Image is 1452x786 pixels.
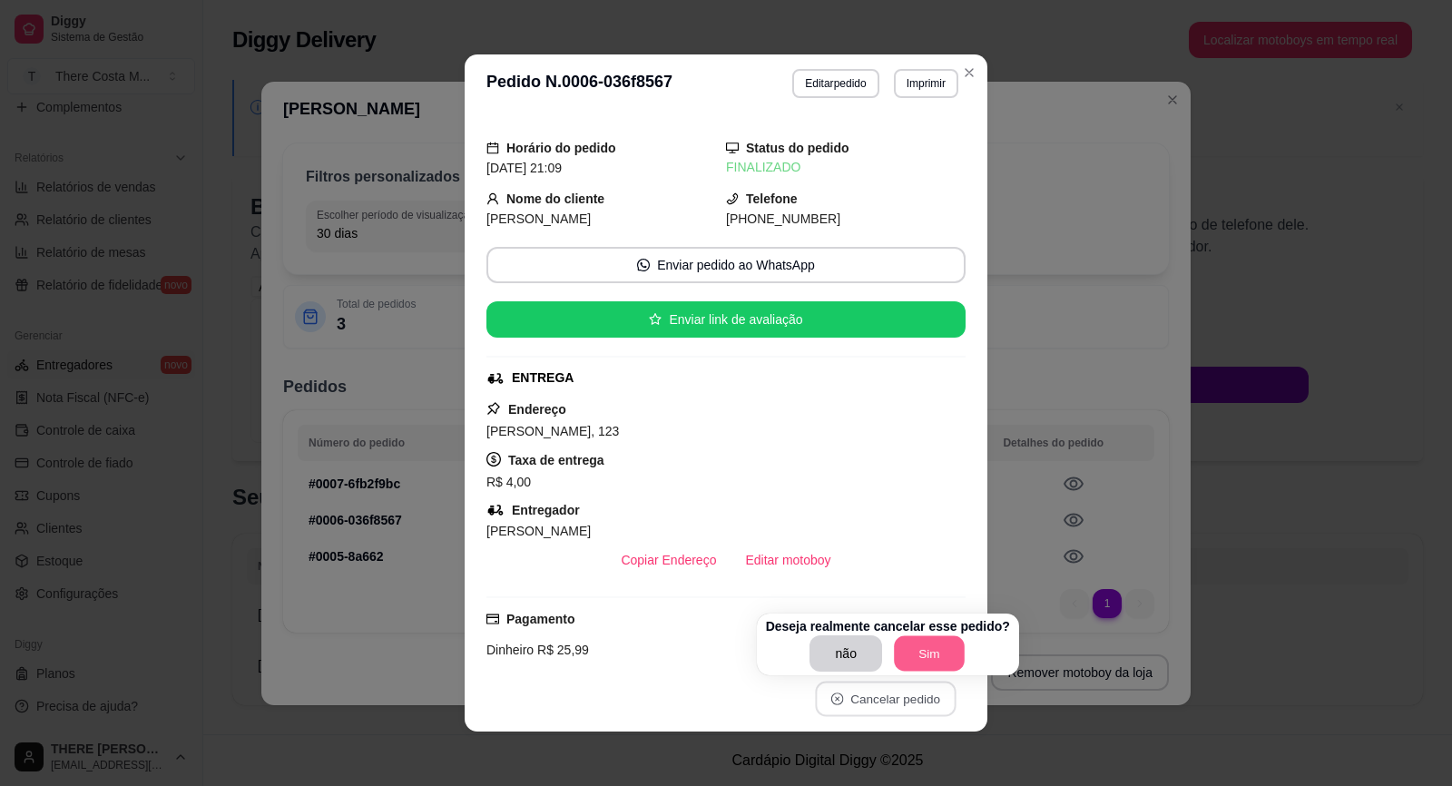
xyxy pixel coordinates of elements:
button: Editar motoboy [731,542,845,578]
strong: Horário do pedido [506,141,616,155]
span: desktop [726,142,739,154]
span: calendar [486,142,499,154]
span: close-circle [831,693,844,705]
div: ENTREGA [512,368,574,388]
strong: Pagamento [506,612,574,626]
span: whats-app [637,259,650,271]
button: whats-appEnviar pedido ao WhatsApp [486,247,966,283]
span: Dinheiro [486,643,534,657]
div: FINALIZADO [726,158,966,177]
span: [PERSON_NAME] [486,211,591,226]
span: R$ 4,00 [486,475,531,489]
span: dollar [486,452,501,467]
span: [PERSON_NAME], 123 [486,424,619,438]
h3: Pedido N. 0006-036f8567 [486,69,672,98]
button: Copiar Endereço [606,542,731,578]
strong: Endereço [508,402,566,417]
span: phone [726,192,739,205]
strong: Status do pedido [746,141,849,155]
button: starEnviar link de avaliação [486,301,966,338]
button: Imprimir [894,69,958,98]
button: não [809,635,882,672]
span: [PHONE_NUMBER] [726,211,840,226]
strong: Entregador [512,503,580,517]
span: R$ 25,99 [534,643,589,657]
p: Deseja realmente cancelar esse pedido? [766,617,1010,635]
strong: Nome do cliente [506,192,604,206]
strong: Taxa de entrega [508,453,604,467]
strong: Telefone [746,192,798,206]
button: close-circleCancelar pedido [815,682,956,717]
span: pushpin [486,401,501,416]
button: Editarpedido [792,69,878,98]
span: star [649,313,662,326]
button: Close [955,58,984,87]
span: [DATE] 21:09 [486,161,562,175]
span: [PERSON_NAME] [486,524,591,538]
button: Sim [894,636,965,672]
span: credit-card [486,613,499,625]
span: user [486,192,499,205]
